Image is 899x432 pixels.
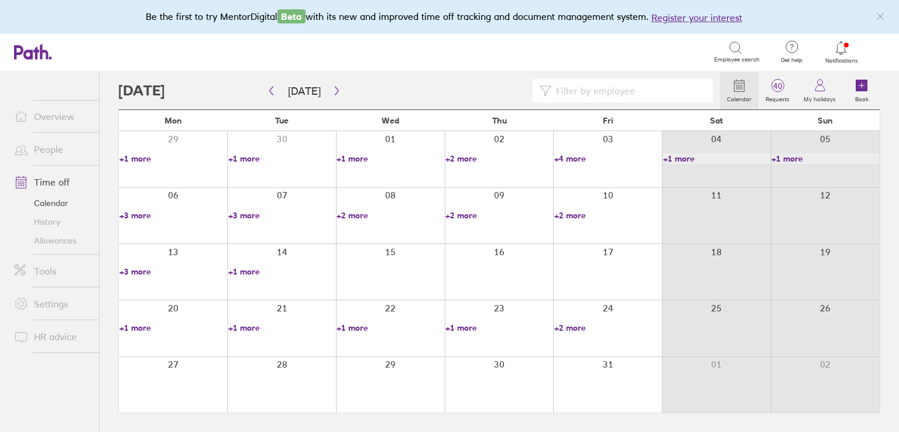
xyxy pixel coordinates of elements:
a: History [5,212,99,231]
a: +2 more [445,153,553,164]
a: Overview [5,105,99,128]
a: +1 more [119,153,227,164]
a: HR advice [5,325,99,348]
span: Get help [773,57,811,64]
span: Beta [277,9,306,23]
a: +3 more [119,210,227,221]
button: [DATE] [279,81,330,101]
a: +2 more [554,210,662,221]
a: +1 more [228,266,336,277]
div: Be the first to try MentorDigital with its new and improved time off tracking and document manage... [146,9,754,25]
a: +2 more [554,323,662,333]
a: +2 more [445,210,553,221]
label: My holidays [797,92,843,103]
a: Settings [5,292,99,316]
a: People [5,138,99,161]
a: +1 more [445,323,553,333]
a: +1 more [663,153,771,164]
label: Book [848,92,876,103]
a: +1 more [771,153,879,164]
a: Calendar [720,72,759,109]
span: 40 [759,81,797,91]
a: 40Requests [759,72,797,109]
a: +1 more [337,153,444,164]
span: Thu [492,116,507,125]
a: +1 more [228,323,336,333]
a: +3 more [228,210,336,221]
a: +1 more [119,323,227,333]
input: Filter by employee [551,80,706,102]
label: Calendar [720,92,759,103]
a: My holidays [797,72,843,109]
label: Requests [759,92,797,103]
a: +1 more [228,153,336,164]
span: Fri [603,116,613,125]
button: Register your interest [651,11,742,25]
span: Employee search [714,56,760,63]
a: +1 more [337,323,444,333]
a: +4 more [554,153,662,164]
span: Mon [164,116,182,125]
a: Time off [5,170,99,194]
a: +2 more [337,210,444,221]
div: Search [131,46,161,57]
span: Sat [710,116,723,125]
a: Calendar [5,194,99,212]
span: Sun [818,116,833,125]
span: Wed [382,116,399,125]
a: +3 more [119,266,227,277]
a: Allowances [5,231,99,250]
span: Notifications [822,57,860,64]
span: Tue [275,116,289,125]
a: Notifications [822,40,860,64]
a: Book [843,72,880,109]
a: Tools [5,259,99,283]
